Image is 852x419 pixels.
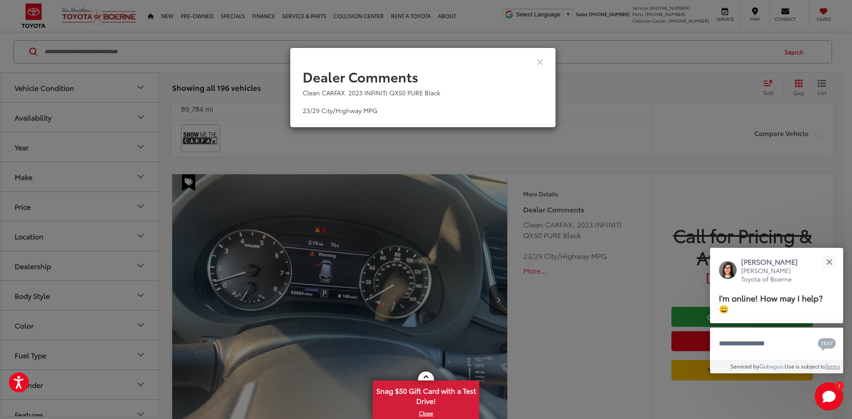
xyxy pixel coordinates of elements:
div: Close[PERSON_NAME][PERSON_NAME] Toyota of BoerneI'm online! How may I help? 😀Type your messageCha... [710,248,843,373]
h2: Dealer Comments [303,69,543,84]
div: Clean CARFAX. 2023 INFINITI QX50 PURE Black 23/29 City/Highway MPG [303,88,543,115]
span: Serviced by [730,362,759,370]
button: Close [536,57,544,66]
svg: Start Chat [815,382,843,411]
button: Close [820,252,839,271]
a: Gubagoo. [759,362,785,370]
button: Toggle Chat Window [815,382,843,411]
textarea: Type your message [710,328,843,360]
p: [PERSON_NAME] [741,257,807,266]
span: Use is subject to [785,362,825,370]
span: Snag $50 Gift Card with a Test Drive! [374,381,478,408]
p: [PERSON_NAME] Toyota of Boerne [741,266,807,284]
button: Chat with SMS [815,333,839,353]
a: Terms [825,362,840,370]
svg: Text [818,337,836,351]
span: I'm online! How may I help? 😀 [719,292,823,314]
span: 1 [838,384,840,388]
